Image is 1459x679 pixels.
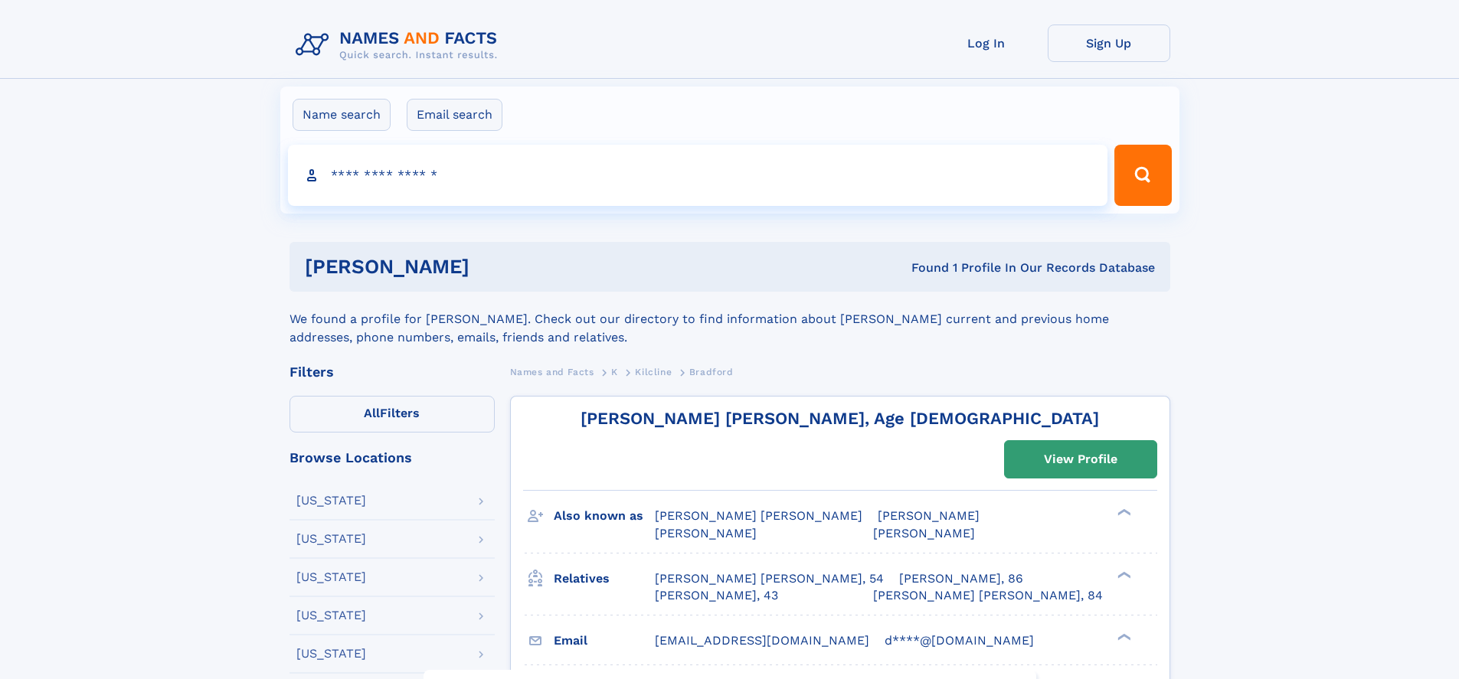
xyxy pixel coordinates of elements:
a: [PERSON_NAME], 43 [655,587,778,604]
div: [US_STATE] [296,648,366,660]
label: Filters [290,396,495,433]
h3: Relatives [554,566,655,592]
div: [US_STATE] [296,571,366,583]
a: Kilcline [635,362,672,381]
div: Filters [290,365,495,379]
label: Name search [293,99,391,131]
label: Email search [407,99,502,131]
span: Bradford [689,367,734,377]
span: [PERSON_NAME] [655,526,757,540]
div: ❯ [1114,632,1132,641]
span: [PERSON_NAME] [PERSON_NAME] [655,508,862,523]
a: [PERSON_NAME] [PERSON_NAME], 54 [655,570,884,587]
div: Found 1 Profile In Our Records Database [690,260,1155,276]
div: View Profile [1044,442,1117,477]
a: View Profile [1005,441,1156,478]
div: ❯ [1114,508,1132,517]
span: All [364,406,380,420]
span: [PERSON_NAME] [878,508,980,523]
span: Kilcline [635,367,672,377]
button: Search Button [1114,145,1171,206]
div: Browse Locations [290,451,495,465]
h1: [PERSON_NAME] [305,257,691,276]
h3: Email [554,628,655,654]
div: [US_STATE] [296,533,366,545]
a: K [611,362,618,381]
div: [US_STATE] [296,495,366,507]
img: Logo Names and Facts [290,24,510,66]
a: [PERSON_NAME] [PERSON_NAME], 84 [873,587,1103,604]
a: [PERSON_NAME] [PERSON_NAME], Age [DEMOGRAPHIC_DATA] [581,409,1099,428]
input: search input [288,145,1108,206]
div: [US_STATE] [296,609,366,622]
span: [PERSON_NAME] [873,526,975,540]
div: ❯ [1114,570,1132,579]
div: We found a profile for [PERSON_NAME]. Check out our directory to find information about [PERSON_N... [290,292,1170,347]
a: [PERSON_NAME], 86 [899,570,1023,587]
a: Sign Up [1048,24,1170,62]
span: [EMAIL_ADDRESS][DOMAIN_NAME] [655,633,869,648]
span: K [611,367,618,377]
h3: Also known as [554,503,655,529]
a: Names and Facts [510,362,594,381]
a: Log In [925,24,1048,62]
